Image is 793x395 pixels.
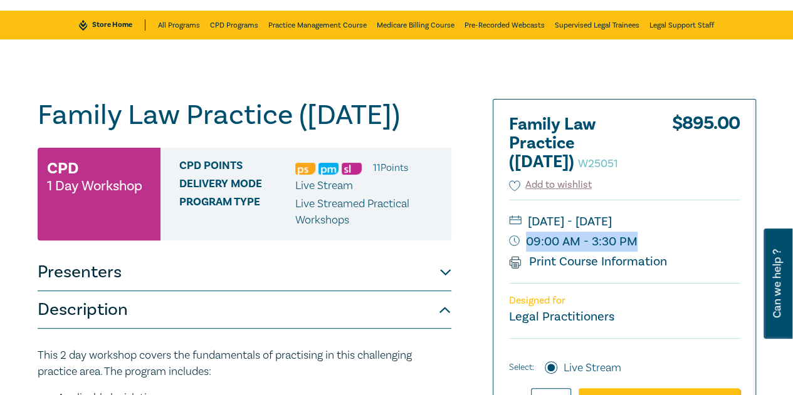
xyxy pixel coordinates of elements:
[318,163,339,175] img: Practice Management & Business Skills
[672,115,740,178] div: $ 895.00
[465,11,545,39] a: Pre-Recorded Webcasts
[564,360,621,376] label: Live Stream
[268,11,367,39] a: Practice Management Course
[47,157,78,180] h3: CPD
[79,19,145,31] a: Store Home
[210,11,258,39] a: CPD Programs
[38,254,451,291] button: Presenters
[295,196,442,228] p: Live Streamed Practical Workshops
[509,212,740,232] small: [DATE] - [DATE]
[509,232,740,252] small: 09:00 AM - 3:30 PM
[509,178,592,192] button: Add to wishlist
[158,11,200,39] a: All Programs
[38,99,451,131] h1: Family Law Practice ([DATE])
[342,163,362,175] img: Substantive Law
[47,180,142,192] small: 1 Day Workshop
[373,160,408,176] li: 11 Point s
[509,295,740,307] p: Designed for
[295,163,315,175] img: Professional Skills
[38,347,451,380] p: This 2 day workshop covers the fundamentals of practising in this challenging practice area. The ...
[377,11,454,39] a: Medicare Billing Course
[38,291,451,329] button: Description
[179,196,295,228] span: Program type
[295,178,353,193] span: Live Stream
[509,361,534,374] span: Select:
[578,156,618,171] small: W25051
[555,11,639,39] a: Supervised Legal Trainees
[509,309,614,325] small: Legal Practitioners
[649,11,714,39] a: Legal Support Staff
[179,160,295,176] span: CPD Points
[771,236,783,331] span: Can we help ?
[509,115,647,172] h2: Family Law Practice ([DATE])
[509,254,668,270] a: Print Course Information
[179,178,295,194] span: Delivery Mode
